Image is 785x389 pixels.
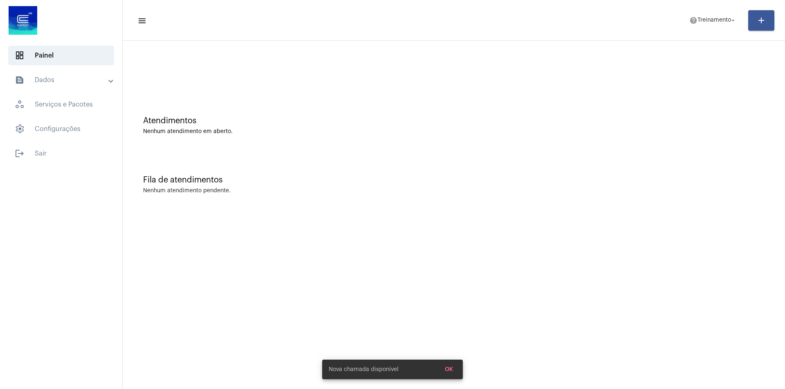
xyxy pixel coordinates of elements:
mat-expansion-panel-header: sidenav iconDados [5,70,122,90]
button: OK [438,362,460,377]
div: Fila de atendimentos [143,176,765,184]
mat-panel-title: Dados [15,75,109,85]
button: Treinamento [684,12,742,29]
span: Serviços e Pacotes [8,95,114,114]
img: d4669ae0-8c07-2337-4f67-34b0df7f5ae4.jpeg [7,4,39,37]
span: sidenav icon [15,51,25,60]
div: Atendimentos [143,116,765,125]
span: Nova chamada disponível [329,365,399,373]
span: Treinamento [698,18,731,23]
span: sidenav icon [15,124,25,134]
mat-icon: sidenav icon [15,149,25,158]
span: sidenav icon [15,100,25,109]
div: Nenhum atendimento em aberto. [143,129,765,135]
span: OK [445,367,453,372]
div: Nenhum atendimento pendente. [143,188,231,194]
span: Painel [8,46,114,65]
span: Sair [8,144,114,163]
span: Configurações [8,119,114,139]
mat-icon: sidenav icon [137,16,146,26]
mat-icon: sidenav icon [15,75,25,85]
mat-icon: arrow_drop_down [729,17,737,24]
mat-icon: help [689,16,698,24]
mat-icon: add [756,16,766,25]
